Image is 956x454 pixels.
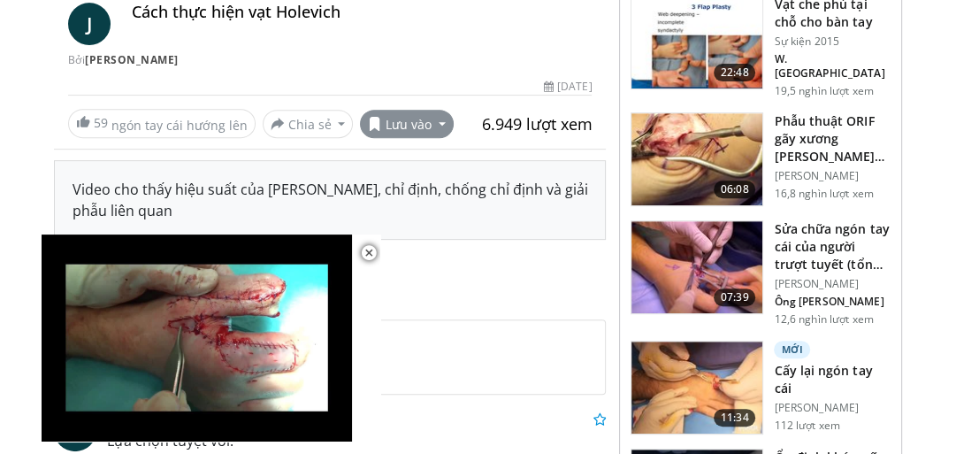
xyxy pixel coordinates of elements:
a: 11:34 Mới Cấy lại ngón tay cái [PERSON_NAME] 112 lượt xem [631,341,891,435]
font: Sửa chữa ngón tay cái của người trượt tuyết (tổn thương Stener) [774,220,889,290]
font: 59 [94,114,108,131]
font: [PERSON_NAME] [774,276,859,291]
font: 22:48 [721,65,749,80]
font: W. [GEOGRAPHIC_DATA] [774,51,884,81]
font: Cấy lại ngón tay cái [774,362,872,396]
img: 86f7a411-b29c-4241-a97c-6b2d26060ca0.150x105_q85_crop-smart_upscale.jpg [631,342,762,434]
a: 06:08 Phẫu thuật ORIF gãy xương [PERSON_NAME] thông qua phương pháp [PERSON_NAME] [PERSON_NAME] 1... [631,112,891,206]
button: Chia sẻ [263,110,354,138]
font: Phẫu thuật ORIF gãy xương [PERSON_NAME] thông qua phương pháp [PERSON_NAME] [774,112,889,218]
font: 11:34 [721,410,749,425]
font: 16,8 nghìn lượt xem [774,186,873,201]
font: Cách thực hiện vạt Holevich [132,1,340,22]
img: af335e9d-3f89-4d46-97d1-d9f0cfa56dd9.150x105_q85_crop-smart_upscale.jpg [631,113,762,205]
font: Lưu vào [386,116,432,133]
font: ngón tay cái hướng lên [111,116,248,133]
font: 12,6 nghìn lượt xem [774,312,873,327]
img: cf79e27c-792e-4c6a-b4db-18d0e20cfc31.150x105_q85_crop-smart_upscale.jpg [631,221,762,313]
font: [DATE] [557,79,592,94]
font: [PERSON_NAME] [774,168,859,183]
font: Mới [781,342,803,356]
a: 07:39 Sửa chữa ngón tay cái của người trượt tuyết (tổn thương Stener) [PERSON_NAME] Ông [PERSON_N... [631,220,891,327]
button: Lưu vào [360,110,454,138]
font: Chia sẻ [288,116,332,133]
a: J [68,3,111,45]
font: [PERSON_NAME] [774,400,859,415]
font: J [87,11,92,36]
a: [PERSON_NAME] [85,52,179,67]
font: Sự kiện 2015 [774,34,838,49]
font: 06:08 [721,181,749,196]
font: 07:39 [721,289,749,304]
font: 112 lượt xem [774,418,839,433]
font: 6.949 lượt xem [481,113,592,135]
font: Ông [PERSON_NAME] [774,294,883,309]
font: Bởi [68,52,86,67]
video-js: Video Player [12,235,380,442]
button: Close [351,235,386,272]
font: 19,5 nghìn lượt xem [774,83,873,98]
a: 59 ngón tay cái hướng lên [68,109,256,139]
font: Video cho thấy hiệu suất của [PERSON_NAME], chỉ định, chống chỉ định và giải phẫu liên quan [73,180,588,220]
